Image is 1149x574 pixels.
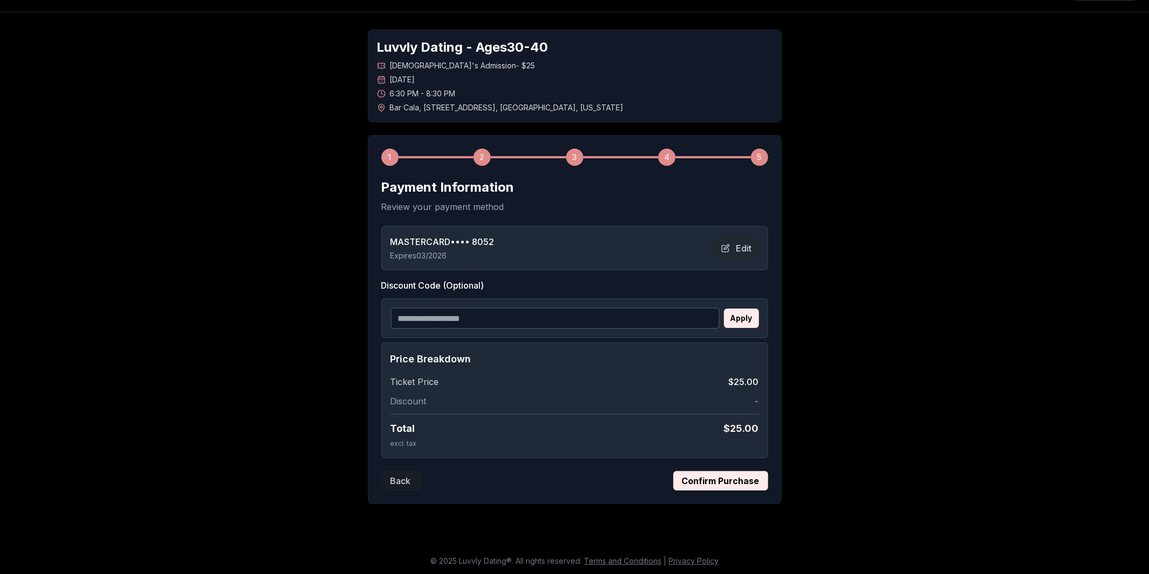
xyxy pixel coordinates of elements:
[391,375,439,388] span: Ticket Price
[724,421,759,436] span: $ 25.00
[724,309,759,328] button: Apply
[751,149,768,166] div: 5
[673,471,768,491] button: Confirm Purchase
[391,352,759,367] h4: Price Breakdown
[584,556,661,565] a: Terms and Conditions
[377,39,772,56] h1: Luvvly Dating - Ages 30 - 40
[381,200,768,213] p: Review your payment method
[755,395,759,408] span: -
[391,235,495,248] span: MASTERCARD •••• 8052
[391,250,495,261] p: Expires 03/2026
[566,149,583,166] div: 3
[390,60,535,71] span: [DEMOGRAPHIC_DATA]'s Admission - $25
[381,279,768,292] label: Discount Code (Optional)
[381,179,768,196] h2: Payment Information
[390,74,415,85] span: [DATE]
[390,102,624,113] span: Bar Cala , [STREET_ADDRESS] , [GEOGRAPHIC_DATA] , [US_STATE]
[390,88,456,99] span: 6:30 PM - 8:30 PM
[664,556,666,565] span: |
[668,556,719,565] a: Privacy Policy
[381,149,399,166] div: 1
[729,375,759,388] span: $25.00
[391,439,417,447] span: excl. tax
[473,149,491,166] div: 2
[381,471,420,491] button: Back
[391,395,427,408] span: Discount
[658,149,676,166] div: 4
[714,239,759,258] button: Edit
[391,421,415,436] span: Total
